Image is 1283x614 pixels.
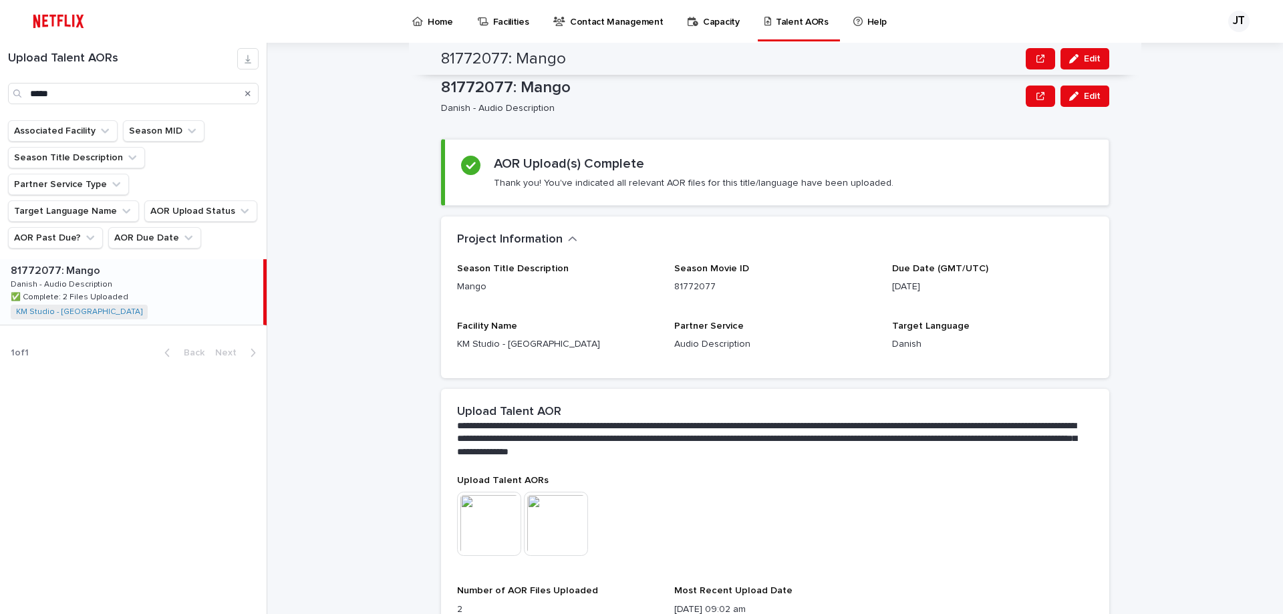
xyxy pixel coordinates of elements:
[215,348,245,357] span: Next
[674,586,793,595] span: Most Recent Upload Date
[1060,48,1109,69] button: Edit
[457,405,561,420] h2: Upload Talent AOR
[892,337,1093,351] p: Danish
[457,321,517,331] span: Facility Name
[674,280,875,294] p: 81772077
[457,280,658,294] p: Mango
[441,49,566,69] h2: 81772077: Mango
[674,321,744,331] span: Partner Service
[457,337,658,351] p: KM Studio - [GEOGRAPHIC_DATA]
[1084,92,1101,101] span: Edit
[892,321,970,331] span: Target Language
[8,200,139,222] button: Target Language Name
[16,307,142,317] a: KM Studio - [GEOGRAPHIC_DATA]
[108,227,201,249] button: AOR Due Date
[11,277,115,289] p: Danish - Audio Description
[210,347,267,359] button: Next
[8,227,103,249] button: AOR Past Due?
[457,264,569,273] span: Season Title Description
[8,83,259,104] input: Search
[457,233,563,247] h2: Project Information
[457,233,577,247] button: Project Information
[123,120,204,142] button: Season MID
[1084,54,1101,63] span: Edit
[144,200,257,222] button: AOR Upload Status
[8,147,145,168] button: Season Title Description
[1228,11,1250,32] div: JT
[494,156,644,172] h2: AOR Upload(s) Complete
[892,264,988,273] span: Due Date (GMT/UTC)
[892,280,1093,294] p: [DATE]
[674,337,875,351] p: Audio Description
[674,264,749,273] span: Season Movie ID
[457,586,598,595] span: Number of AOR Files Uploaded
[8,120,118,142] button: Associated Facility
[441,78,1020,98] p: 81772077: Mango
[11,290,131,302] p: ✅ Complete: 2 Files Uploaded
[1060,86,1109,107] button: Edit
[27,8,90,35] img: ifQbXi3ZQGMSEF7WDB7W
[441,103,1015,114] p: Danish - Audio Description
[176,348,204,357] span: Back
[8,174,129,195] button: Partner Service Type
[11,262,103,277] p: 81772077: Mango
[457,476,549,485] span: Upload Talent AORs
[494,177,893,189] p: Thank you! You've indicated all relevant AOR files for this title/language have been uploaded.
[8,51,237,66] h1: Upload Talent AORs
[154,347,210,359] button: Back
